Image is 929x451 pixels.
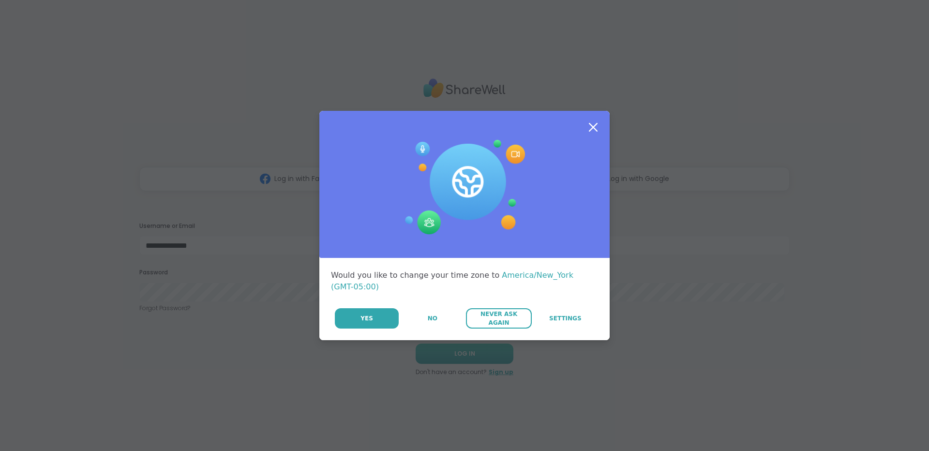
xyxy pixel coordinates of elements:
button: Yes [335,308,399,329]
img: Session Experience [404,140,525,235]
span: Never Ask Again [471,310,526,327]
span: Settings [549,314,582,323]
a: Settings [533,308,598,329]
span: Yes [360,314,373,323]
button: Never Ask Again [466,308,531,329]
div: Would you like to change your time zone to [331,270,598,293]
span: No [428,314,437,323]
span: America/New_York (GMT-05:00) [331,271,573,291]
button: No [400,308,465,329]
